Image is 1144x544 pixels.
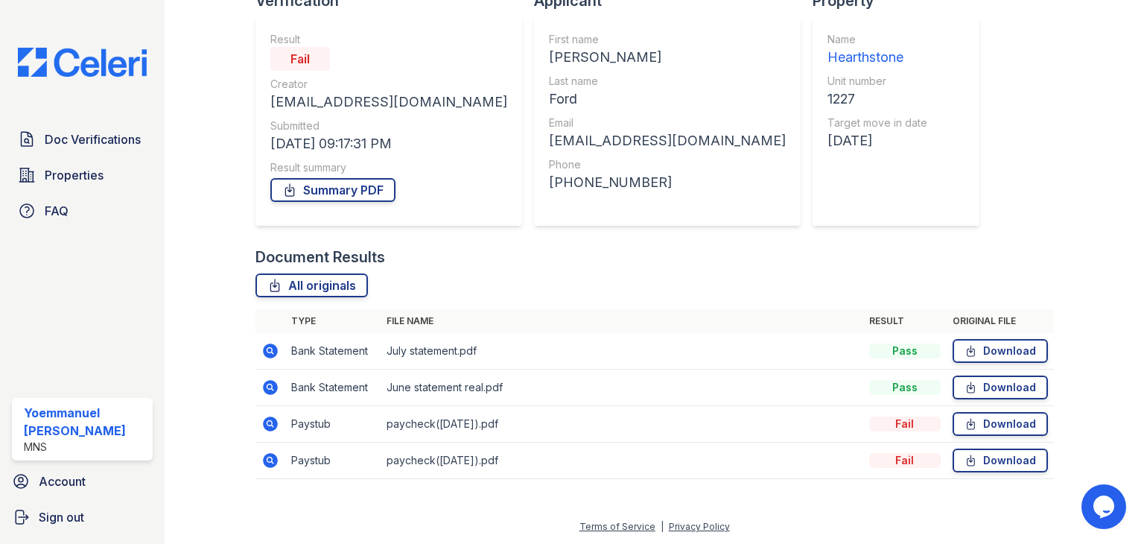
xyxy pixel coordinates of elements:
[947,309,1054,333] th: Original file
[270,32,507,47] div: Result
[12,196,153,226] a: FAQ
[6,466,159,496] a: Account
[381,333,863,370] td: July statement.pdf
[12,160,153,190] a: Properties
[255,247,385,268] div: Document Results
[270,92,507,113] div: [EMAIL_ADDRESS][DOMAIN_NAME]
[549,157,786,172] div: Phone
[381,309,863,333] th: File name
[24,440,147,455] div: MNS
[39,472,86,490] span: Account
[827,47,927,68] div: Hearthstone
[827,74,927,89] div: Unit number
[953,449,1048,472] a: Download
[24,404,147,440] div: Yoemmanuel [PERSON_NAME]
[661,521,664,532] div: |
[285,333,381,370] td: Bank Statement
[827,130,927,151] div: [DATE]
[270,47,330,71] div: Fail
[270,77,507,92] div: Creator
[549,74,786,89] div: Last name
[45,202,69,220] span: FAQ
[869,453,941,468] div: Fail
[827,32,927,47] div: Name
[45,130,141,148] span: Doc Verifications
[12,124,153,154] a: Doc Verifications
[285,370,381,406] td: Bank Statement
[869,380,941,395] div: Pass
[270,133,507,154] div: [DATE] 09:17:31 PM
[549,47,786,68] div: [PERSON_NAME]
[381,406,863,443] td: paycheck([DATE]).pdf
[45,166,104,184] span: Properties
[255,273,368,297] a: All originals
[285,309,381,333] th: Type
[549,116,786,130] div: Email
[1081,484,1129,529] iframe: chat widget
[549,130,786,151] div: [EMAIL_ADDRESS][DOMAIN_NAME]
[285,406,381,443] td: Paystub
[549,172,786,193] div: [PHONE_NUMBER]
[6,502,159,532] a: Sign out
[953,339,1048,363] a: Download
[863,309,947,333] th: Result
[270,118,507,133] div: Submitted
[953,376,1048,399] a: Download
[381,443,863,479] td: paycheck([DATE]).pdf
[869,344,941,358] div: Pass
[39,508,84,526] span: Sign out
[270,178,395,202] a: Summary PDF
[270,160,507,175] div: Result summary
[6,48,159,77] img: CE_Logo_Blue-a8612792a0a2168367f1c8372b55b34899dd931a85d93a1a3d3e32e68fde9ad4.png
[381,370,863,406] td: June statement real.pdf
[285,443,381,479] td: Paystub
[827,89,927,110] div: 1227
[869,417,941,431] div: Fail
[549,89,786,110] div: Ford
[579,521,655,532] a: Terms of Service
[669,521,730,532] a: Privacy Policy
[953,412,1048,436] a: Download
[549,32,786,47] div: First name
[827,116,927,130] div: Target move in date
[827,32,927,68] a: Name Hearthstone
